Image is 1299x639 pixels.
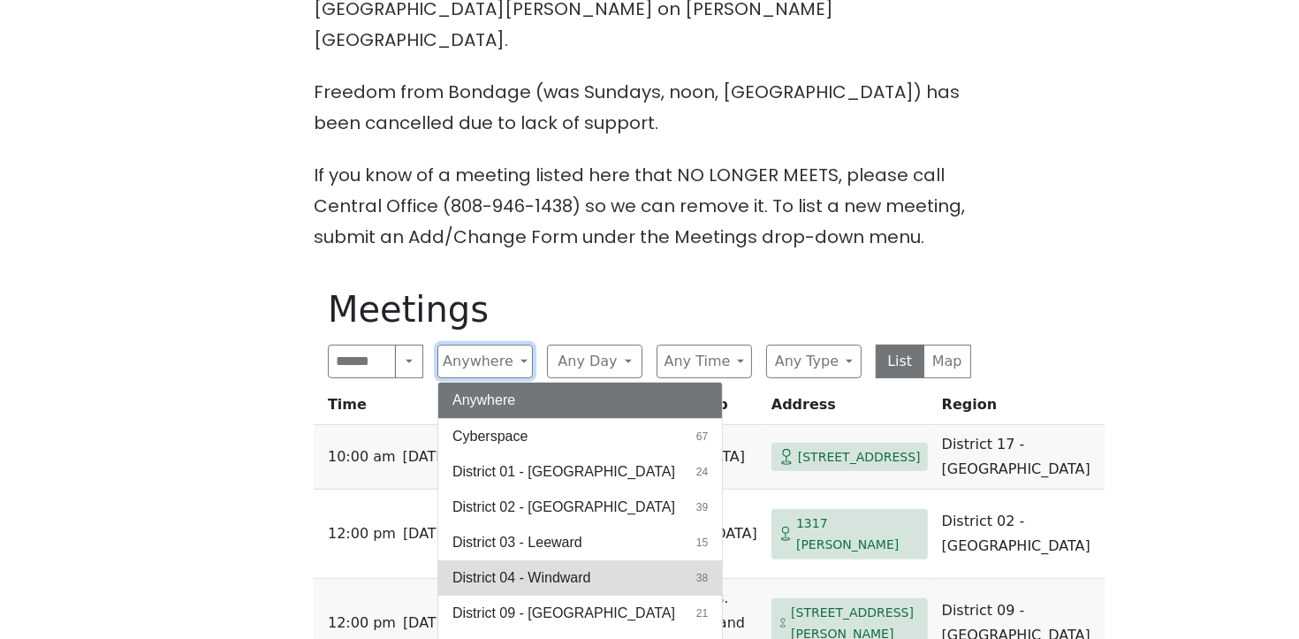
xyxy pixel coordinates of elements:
[438,596,722,631] button: District 09 - [GEOGRAPHIC_DATA]21 results
[403,611,451,635] span: [DATE]
[452,567,590,589] span: District 04 - Windward
[314,392,458,425] th: Time
[438,419,722,454] button: Cyberspace67 results
[547,345,642,378] button: Any Day
[696,499,708,515] span: 39 results
[923,345,972,378] button: Map
[314,160,985,253] p: If you know of a meeting listed here that NO LONGER MEETS, please call Central Office (808-946-14...
[796,513,921,556] span: 1317 [PERSON_NAME]
[764,392,935,425] th: Address
[395,345,423,378] button: Search
[328,345,396,378] input: Search
[437,345,533,378] button: Anywhere
[438,490,722,525] button: District 02 - [GEOGRAPHIC_DATA]39 results
[696,605,708,621] span: 21 results
[696,429,708,445] span: 67 results
[696,535,708,551] span: 15 results
[328,611,396,635] span: 12:00 PM
[403,445,451,469] span: [DATE]
[438,454,722,490] button: District 01 - [GEOGRAPHIC_DATA]24 results
[452,426,528,447] span: Cyberspace
[696,464,708,480] span: 24 results
[935,392,1105,425] th: Region
[798,446,921,468] span: [STREET_ADDRESS]
[766,345,862,378] button: Any Type
[328,288,971,331] h1: Meetings
[452,532,582,553] span: District 03 - Leeward
[403,521,451,546] span: [DATE]
[657,345,752,378] button: Any Time
[696,570,708,586] span: 38 results
[452,461,675,483] span: District 01 - [GEOGRAPHIC_DATA]
[935,425,1105,490] td: District 17 - [GEOGRAPHIC_DATA]
[438,560,722,596] button: District 04 - Windward38 results
[438,525,722,560] button: District 03 - Leeward15 results
[876,345,924,378] button: List
[452,603,675,624] span: District 09 - [GEOGRAPHIC_DATA]
[328,445,396,469] span: 10:00 AM
[935,490,1105,579] td: District 02 - [GEOGRAPHIC_DATA]
[438,383,722,418] button: Anywhere
[328,521,396,546] span: 12:00 PM
[452,497,675,518] span: District 02 - [GEOGRAPHIC_DATA]
[314,77,985,139] p: Freedom from Bondage (was Sundays, noon, [GEOGRAPHIC_DATA]) has been cancelled due to lack of sup...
